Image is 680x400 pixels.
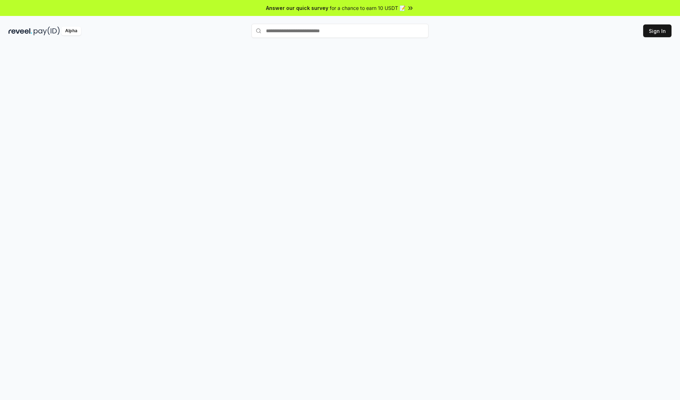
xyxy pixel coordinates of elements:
img: reveel_dark [8,27,32,35]
div: Alpha [61,27,81,35]
button: Sign In [643,24,671,37]
span: for a chance to earn 10 USDT 📝 [330,4,406,12]
img: pay_id [34,27,60,35]
span: Answer our quick survey [266,4,328,12]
